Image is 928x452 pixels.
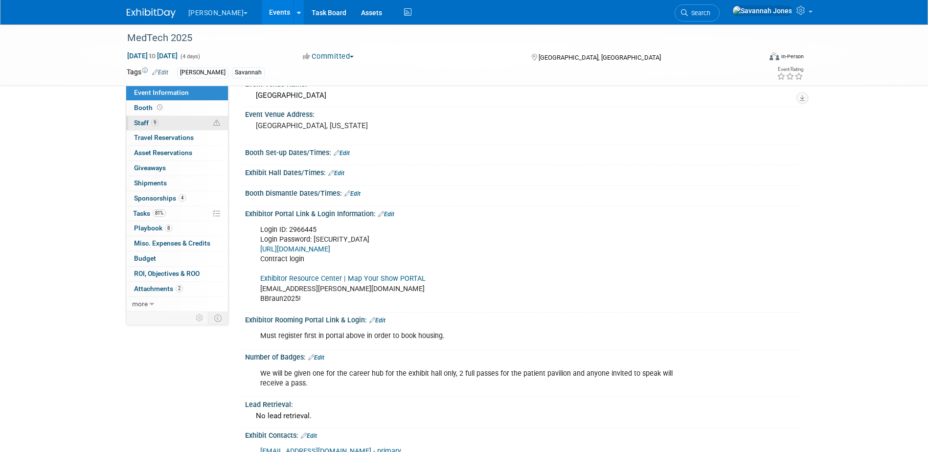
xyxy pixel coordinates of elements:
a: Staff9 [126,116,228,131]
div: [GEOGRAPHIC_DATA] [252,88,794,103]
div: We will be given one for the career hub for the exhibit hall only, 2 full passes for the patient ... [253,364,694,393]
span: 81% [153,209,166,217]
span: to [148,52,157,60]
span: Travel Reservations [134,134,194,141]
a: more [126,297,228,312]
td: Tags [127,67,168,78]
span: Staff [134,119,158,127]
span: Potential Scheduling Conflict -- at least one attendee is tagged in another overlapping event. [213,119,220,128]
div: [PERSON_NAME] [177,68,228,78]
span: Booth not reserved yet [155,104,164,111]
a: Edit [301,432,317,439]
a: Edit [328,170,344,177]
div: Event Rating [777,67,803,72]
div: Booth Set-up Dates/Times: [245,145,802,158]
div: Exhibit Hall Dates/Times: [245,165,802,178]
a: Giveaways [126,161,228,176]
span: Tasks [133,209,166,217]
span: more [132,300,148,308]
span: Booth [134,104,164,112]
div: MedTech 2025 [124,29,747,47]
img: ExhibitDay [127,8,176,18]
a: Edit [152,69,168,76]
a: ROI, Objectives & ROO [126,267,228,281]
a: Edit [308,354,324,361]
span: Giveaways [134,164,166,172]
span: Asset Reservations [134,149,192,157]
a: Edit [334,150,350,157]
span: [GEOGRAPHIC_DATA], [GEOGRAPHIC_DATA] [539,54,661,61]
span: ROI, Objectives & ROO [134,270,200,277]
span: Search [688,9,710,17]
span: Sponsorships [134,194,186,202]
a: Asset Reservations [126,146,228,160]
button: Committed [299,51,358,62]
a: Playbook8 [126,221,228,236]
span: 9 [151,119,158,126]
a: Edit [344,190,361,197]
a: Search [675,4,720,22]
div: Number of Badges: [245,350,802,362]
td: Personalize Event Tab Strip [191,312,208,324]
span: Playbook [134,224,172,232]
div: Booth Dismantle Dates/Times: [245,186,802,199]
span: Event Information [134,89,189,96]
a: Budget [126,251,228,266]
a: Attachments2 [126,282,228,296]
span: Shipments [134,179,167,187]
a: Tasks81% [126,206,228,221]
div: No lead retrieval. [252,408,794,424]
a: Edit [378,211,394,218]
div: Exhibitor Rooming Portal Link & Login: [245,313,802,325]
a: Misc. Expenses & Credits [126,236,228,251]
span: Budget [134,254,156,262]
div: Event Format [703,51,804,66]
a: Shipments [126,176,228,191]
div: Exhibit Contacts: [245,428,802,441]
div: Login ID: 2966445 Login Password: [SECURITY_DATA] Contract login [EMAIL_ADDRESS][PERSON_NAME][DOM... [253,220,694,309]
a: [URL][DOMAIN_NAME] [260,245,330,253]
span: [DATE] [DATE] [127,51,178,60]
div: In-Person [781,53,804,60]
td: Toggle Event Tabs [208,312,228,324]
a: Edit [369,317,385,324]
div: Must register first in portal above in order to book housing. [253,326,694,346]
span: (4 days) [180,53,200,60]
div: Lead Retrieval: [245,397,802,409]
span: Misc. Expenses & Credits [134,239,210,247]
pre: [GEOGRAPHIC_DATA], [US_STATE] [256,121,466,130]
div: Event Venue Address: [245,107,802,119]
a: Exhibitor Resource Center | Map Your Show PORTAL [260,274,426,283]
span: 8 [165,225,172,232]
span: 4 [179,194,186,202]
div: Savannah [232,68,265,78]
div: Exhibitor Portal Link & Login Information: [245,206,802,219]
span: 2 [176,285,183,292]
a: Travel Reservations [126,131,228,145]
span: Attachments [134,285,183,293]
img: Savannah Jones [732,5,792,16]
a: Sponsorships4 [126,191,228,206]
a: Event Information [126,86,228,100]
img: Format-Inperson.png [770,52,779,60]
a: Booth [126,101,228,115]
